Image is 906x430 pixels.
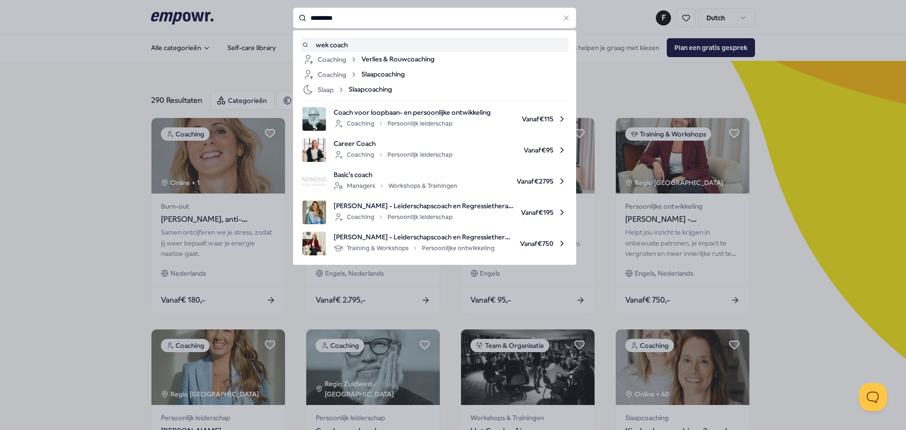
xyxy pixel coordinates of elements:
span: Slaapcoaching [361,69,405,80]
span: Vanaf € 2795 [465,169,567,193]
span: Career Coach [334,138,453,149]
div: Coaching [302,54,358,65]
a: product image[PERSON_NAME] - Leiderschapscoach en RegressietherapeutTraining & WorkshopsPersoonli... [302,232,567,255]
span: [PERSON_NAME] - Leiderschapscoach en Regressietherapeut [334,232,512,242]
a: wek coach [302,40,567,50]
div: Coaching Persoonlijk leiderschap [334,149,453,160]
a: CoachingVerlies & Rouwcoaching [302,54,567,65]
a: SlaapSlaapcoaching [302,84,567,95]
a: product imageBasic's coachManagersWorkshops & TrainingenVanaf€2795 [302,169,567,193]
div: Managers Workshops & Trainingen [334,180,457,192]
img: product image [302,138,326,162]
div: Training & Workshops Persoonlijke ontwikkeling [334,243,495,254]
div: Coaching [302,69,358,80]
a: CoachingSlaapcoaching [302,69,567,80]
div: Slaap [302,84,345,95]
span: [PERSON_NAME] - Leiderschapscoach en Regressietherapeut [334,201,513,211]
iframe: Help Scout Beacon - Open [859,383,887,411]
a: product imageCareer CoachCoachingPersoonlijk leiderschapVanaf€95 [302,138,567,162]
span: Vanaf € 750 [520,232,567,255]
a: product imageCoach voor loopbaan- en persoonlijke ontwikkelingCoachingPersoonlijk leiderschapVana... [302,107,567,131]
span: Slaapcoaching [349,84,392,95]
a: product image[PERSON_NAME] - Leiderschapscoach en RegressietherapeutCoachingPersoonlijk leidersch... [302,201,567,224]
img: product image [302,232,326,255]
div: Coaching Persoonlijk leiderschap [334,211,453,223]
img: product image [302,169,326,193]
span: Verlies & Rouwcoaching [361,54,435,65]
span: Vanaf € 95 [460,138,567,162]
img: product image [302,201,326,224]
img: product image [302,107,326,131]
span: Coach voor loopbaan- en persoonlijke ontwikkeling [334,107,491,118]
span: Vanaf € 195 [521,201,567,224]
input: Search for products, categories or subcategories [293,8,576,28]
div: Coaching Persoonlijk leiderschap [334,118,453,129]
span: Vanaf € 115 [498,107,567,131]
span: Basic's coach [334,169,457,180]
